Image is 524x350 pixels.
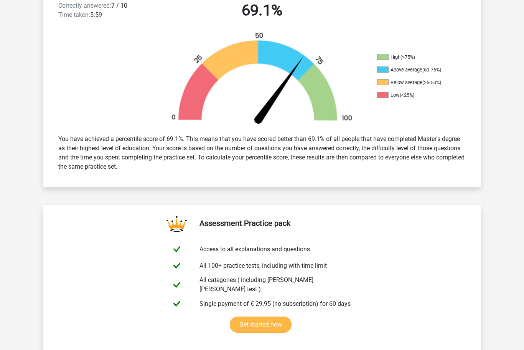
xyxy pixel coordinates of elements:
div: You have achieved a percentile score of 69.1%. This means that you have scored better than 69.1% ... [53,132,471,175]
h2: 69.1% [163,2,361,20]
li: Above average [377,67,454,74]
div: (50-75%) [422,67,441,73]
span: Time taken: [58,12,90,19]
a: Get started now [230,317,292,333]
span: Correctly answered: [58,2,111,10]
div: (25-50%) [422,80,441,86]
li: High [377,54,454,61]
div: 7 / 10 5:59 [53,2,157,23]
div: (>75%) [400,55,415,60]
div: (<25%) [400,93,414,98]
li: Low [377,92,454,99]
img: 69.37547a6fd988.png [158,32,366,129]
li: Below average [377,80,454,86]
